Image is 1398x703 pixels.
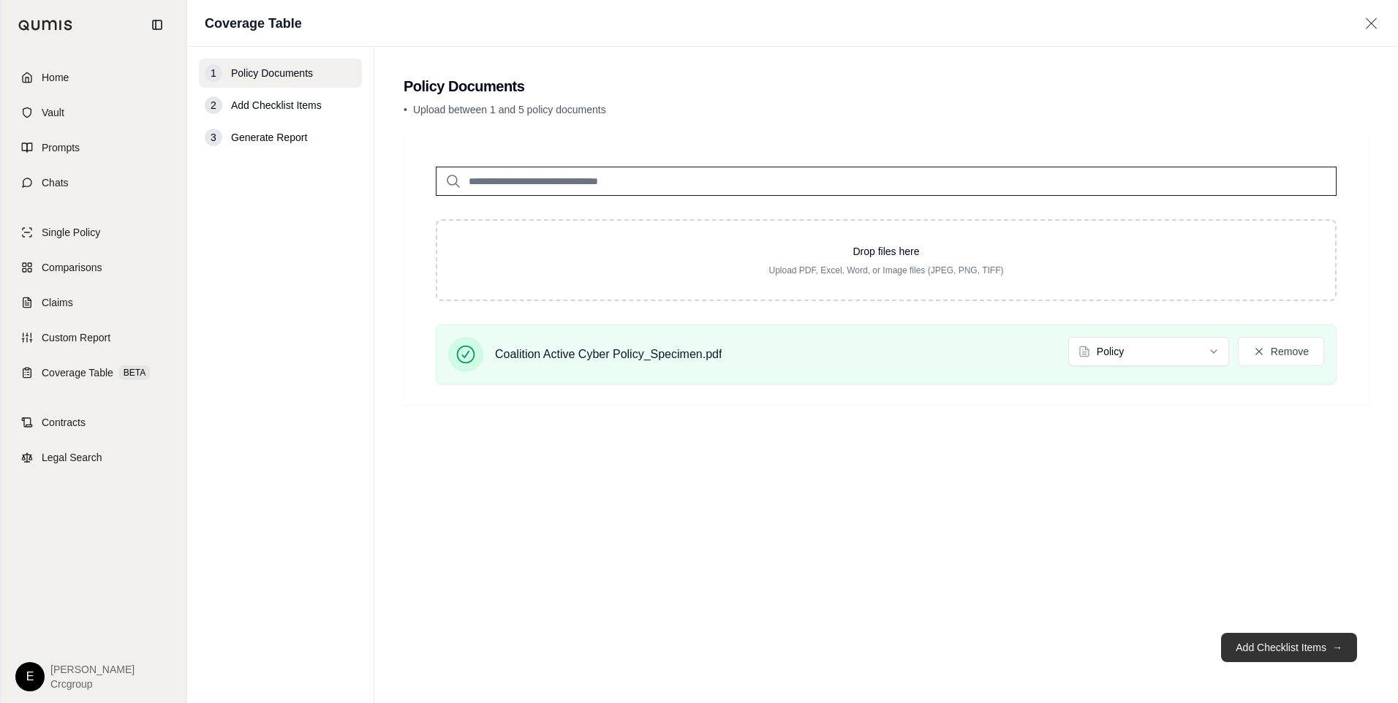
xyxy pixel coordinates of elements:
[1332,640,1342,655] span: →
[10,406,178,438] a: Contracts
[42,450,102,465] span: Legal Search
[231,130,307,145] span: Generate Report
[10,441,178,474] a: Legal Search
[42,225,100,240] span: Single Policy
[10,96,178,129] a: Vault
[15,662,45,691] div: E
[10,216,178,248] a: Single Policy
[42,70,69,85] span: Home
[461,244,1312,259] p: Drop files here
[404,104,407,115] span: •
[231,98,322,113] span: Add Checklist Items
[205,96,222,114] div: 2
[42,140,80,155] span: Prompts
[146,13,169,37] button: Collapse sidebar
[10,357,178,389] a: Coverage TableBETA
[413,104,606,115] span: Upload between 1 and 5 policy documents
[42,260,102,275] span: Comparisons
[10,61,178,94] a: Home
[231,66,313,80] span: Policy Documents
[10,286,178,319] a: Claims
[205,64,222,82] div: 1
[42,295,73,310] span: Claims
[42,330,110,345] span: Custom Report
[495,346,722,363] span: Coalition Active Cyber Policy_Specimen.pdf
[42,105,64,120] span: Vault
[404,76,1369,96] h2: Policy Documents
[205,13,302,34] h1: Coverage Table
[119,365,150,380] span: BETA
[205,129,222,146] div: 3
[42,175,69,190] span: Chats
[10,167,178,199] a: Chats
[1221,633,1357,662] button: Add Checklist Items→
[10,132,178,164] a: Prompts
[42,415,86,430] span: Contracts
[1238,337,1324,366] button: Remove
[18,20,73,31] img: Qumis Logo
[50,662,135,677] span: [PERSON_NAME]
[10,322,178,354] a: Custom Report
[50,677,135,691] span: Crcgroup
[42,365,113,380] span: Coverage Table
[461,265,1312,276] p: Upload PDF, Excel, Word, or Image files (JPEG, PNG, TIFF)
[10,251,178,284] a: Comparisons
